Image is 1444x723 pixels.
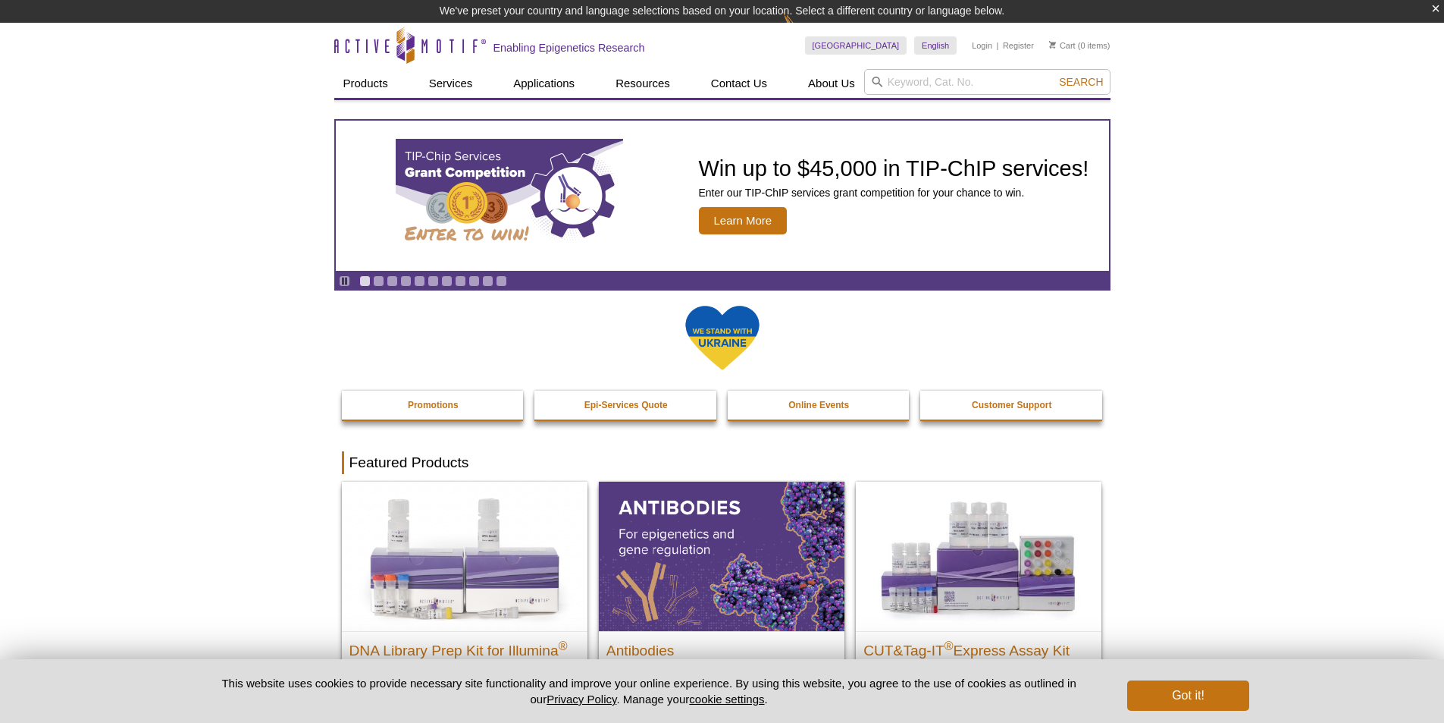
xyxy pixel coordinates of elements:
[493,41,645,55] h2: Enabling Epigenetics Research
[336,121,1109,271] article: TIP-ChIP Services Grant Competition
[599,482,844,712] a: All Antibodies Antibodies Application-tested antibodies for ChIP, CUT&Tag, and CUT&RUN.
[336,121,1109,271] a: TIP-ChIP Services Grant Competition Win up to $45,000 in TIP-ChIP services! Enter our TIP-ChIP se...
[559,639,568,652] sup: ®
[1049,41,1056,49] img: Your Cart
[339,275,350,287] a: Toggle autoplay
[972,40,992,51] a: Login
[504,69,584,98] a: Applications
[1003,40,1034,51] a: Register
[196,675,1103,707] p: This website uses cookies to provide necessary site functionality and improve your online experie...
[699,207,788,234] span: Learn More
[408,400,459,410] strong: Promotions
[702,69,776,98] a: Contact Us
[387,275,398,287] a: Go to slide 3
[334,69,397,98] a: Products
[468,275,480,287] a: Go to slide 9
[396,139,623,253] img: TIP-ChIP Services Grant Competition
[1127,681,1248,711] button: Got it!
[455,275,466,287] a: Go to slide 8
[920,391,1104,420] a: Customer Support
[788,400,849,410] strong: Online Events
[420,69,482,98] a: Services
[684,304,760,372] img: We Stand With Ukraine
[1059,76,1103,88] span: Search
[799,69,864,98] a: About Us
[414,275,425,287] a: Go to slide 5
[972,400,1051,410] strong: Customer Support
[856,482,1101,630] img: CUT&Tag-IT® Express Assay Kit
[534,391,718,420] a: Epi-Services Quote
[496,275,507,287] a: Go to slide 11
[342,391,525,420] a: Promotions
[599,482,844,630] img: All Antibodies
[342,482,587,630] img: DNA Library Prep Kit for Illumina
[689,693,764,706] button: cookie settings
[373,275,384,287] a: Go to slide 2
[863,636,1094,659] h2: CUT&Tag-IT Express Assay Kit
[547,693,616,706] a: Privacy Policy
[1049,40,1076,51] a: Cart
[1054,75,1107,89] button: Search
[914,36,957,55] a: English
[342,451,1103,474] h2: Featured Products
[606,636,837,659] h2: Antibodies
[699,186,1089,200] p: Enter our TIP-ChIP services grant competition for your chance to win.
[584,400,668,410] strong: Epi-Services Quote
[349,636,580,659] h2: DNA Library Prep Kit for Illumina
[728,391,911,420] a: Online Events
[997,36,999,55] li: |
[359,275,371,287] a: Go to slide 1
[856,482,1101,712] a: CUT&Tag-IT® Express Assay Kit CUT&Tag-IT®Express Assay Kit Less variable and higher-throughput ge...
[783,11,823,47] img: Change Here
[606,69,679,98] a: Resources
[482,275,493,287] a: Go to slide 10
[944,639,954,652] sup: ®
[864,69,1110,95] input: Keyword, Cat. No.
[428,275,439,287] a: Go to slide 6
[1049,36,1110,55] li: (0 items)
[805,36,907,55] a: [GEOGRAPHIC_DATA]
[699,157,1089,180] h2: Win up to $45,000 in TIP-ChIP services!
[441,275,453,287] a: Go to slide 7
[400,275,412,287] a: Go to slide 4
